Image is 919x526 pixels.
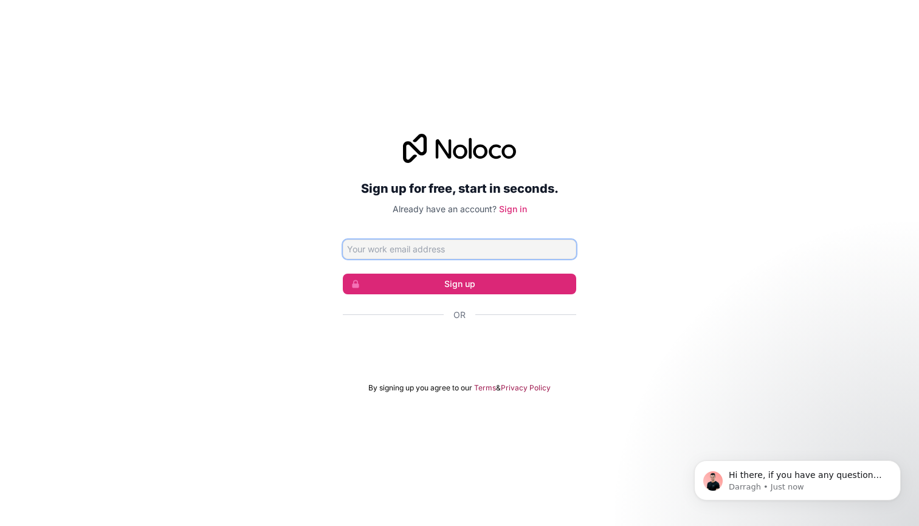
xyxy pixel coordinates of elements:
[676,435,919,520] iframe: Intercom notifications message
[368,383,472,393] span: By signing up you agree to our
[501,383,551,393] a: Privacy Policy
[343,178,576,199] h2: Sign up for free, start in seconds.
[393,204,497,214] span: Already have an account?
[453,309,466,321] span: Or
[343,334,576,361] div: Google ile oturum açın. Yeni sekmede açılır
[496,383,501,393] span: &
[474,383,496,393] a: Terms
[337,334,582,361] iframe: Google ile Oturum Açma Düğmesi
[499,204,527,214] a: Sign in
[343,274,576,294] button: Sign up
[343,240,576,259] input: Email address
